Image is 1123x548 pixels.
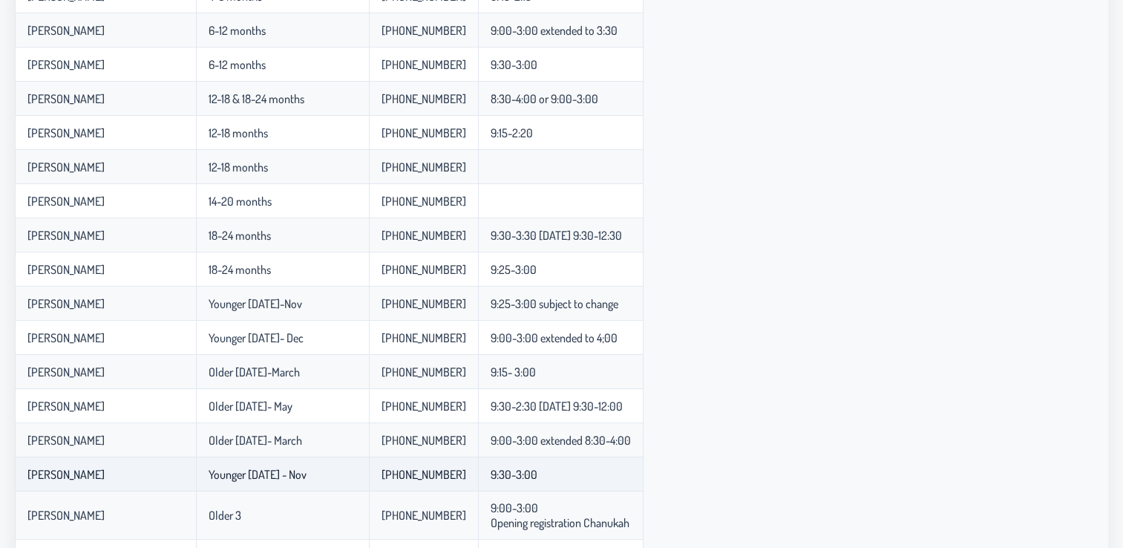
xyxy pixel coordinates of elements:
p-celleditor: 6-12 months [209,23,266,38]
p-celleditor: [PERSON_NAME] [27,365,105,379]
p-celleditor: [PHONE_NUMBER] [382,433,466,448]
p-celleditor: 14-20 months [209,194,272,209]
p-celleditor: [PERSON_NAME] [27,57,105,72]
p-celleditor: [PHONE_NUMBER] [382,57,466,72]
p-celleditor: [PERSON_NAME] [27,296,105,311]
p-celleditor: [PERSON_NAME] [27,330,105,345]
p-celleditor: [PERSON_NAME] [27,433,105,448]
p-celleditor: Younger [DATE]-Nov [209,296,302,311]
p-celleditor: [PHONE_NUMBER] [382,296,466,311]
p-celleditor: 18-24 months [209,262,271,277]
p-celleditor: [PERSON_NAME] [27,399,105,414]
p-celleditor: Younger [DATE] - Nov [209,467,307,482]
p-celleditor: [PERSON_NAME] [27,467,105,482]
p-celleditor: 8:30-4:00 or 9:00-3:00 [491,91,598,106]
p-celleditor: 9:30-3:30 [DATE] 9:30-12:30 [491,228,622,243]
p-celleditor: [PHONE_NUMBER] [382,228,466,243]
p-celleditor: 6-12 months [209,57,266,72]
p-celleditor: 12-18 months [209,125,268,140]
p-celleditor: Older [DATE]- May [209,399,292,414]
p-celleditor: [PERSON_NAME] [27,91,105,106]
p-celleditor: 9:00-3:00 extended to 4;00 [491,330,618,345]
p-celleditor: [PERSON_NAME] [27,228,105,243]
p-celleditor: 9:15- 3:00 [491,365,536,379]
p-celleditor: [PHONE_NUMBER] [382,194,466,209]
p-celleditor: 12-18 & 18-24 months [209,91,304,106]
p-celleditor: 9:25-3:00 subject to change [491,296,618,311]
p-celleditor: Older [DATE]- March [209,433,302,448]
p-celleditor: 9:15-2:20 [491,125,533,140]
p-celleditor: [PERSON_NAME] [27,125,105,140]
p-celleditor: 9:00-3:00 extended to 3:30 [491,23,618,38]
p-celleditor: 9:30-2:30 [DATE] 9:30-12:00 [491,399,623,414]
p-celleditor: 18-24 months [209,228,271,243]
p-celleditor: 9:30-3:00 [491,467,537,482]
p-celleditor: [PERSON_NAME] [27,262,105,277]
p-celleditor: [PHONE_NUMBER] [382,399,466,414]
p-celleditor: [PHONE_NUMBER] [382,125,466,140]
p-celleditor: [PHONE_NUMBER] [382,330,466,345]
p-celleditor: [PHONE_NUMBER] [382,160,466,174]
p-celleditor: 9:00-3:00 Opening registration Chanukah [491,500,629,530]
p-celleditor: [PHONE_NUMBER] [382,365,466,379]
p-celleditor: Younger [DATE]- Dec [209,330,304,345]
p-celleditor: [PHONE_NUMBER] [382,23,466,38]
p-celleditor: 9:30-3:00 [491,57,537,72]
p-celleditor: 9:00-3:00 extended 8:30-4:00 [491,433,631,448]
p-celleditor: [PHONE_NUMBER] [382,467,466,482]
p-celleditor: Older [DATE]-March [209,365,300,379]
p-celleditor: [PERSON_NAME] [27,194,105,209]
p-celleditor: Older 3 [209,508,241,523]
p-celleditor: 9:25-3:00 [491,262,537,277]
p-celleditor: [PERSON_NAME] [27,508,105,523]
p-celleditor: 12-18 months [209,160,268,174]
p-celleditor: [PHONE_NUMBER] [382,262,466,277]
p-celleditor: [PHONE_NUMBER] [382,91,466,106]
p-celleditor: [PHONE_NUMBER] [382,508,466,523]
p-celleditor: [PERSON_NAME] [27,23,105,38]
p-celleditor: [PERSON_NAME] [27,160,105,174]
